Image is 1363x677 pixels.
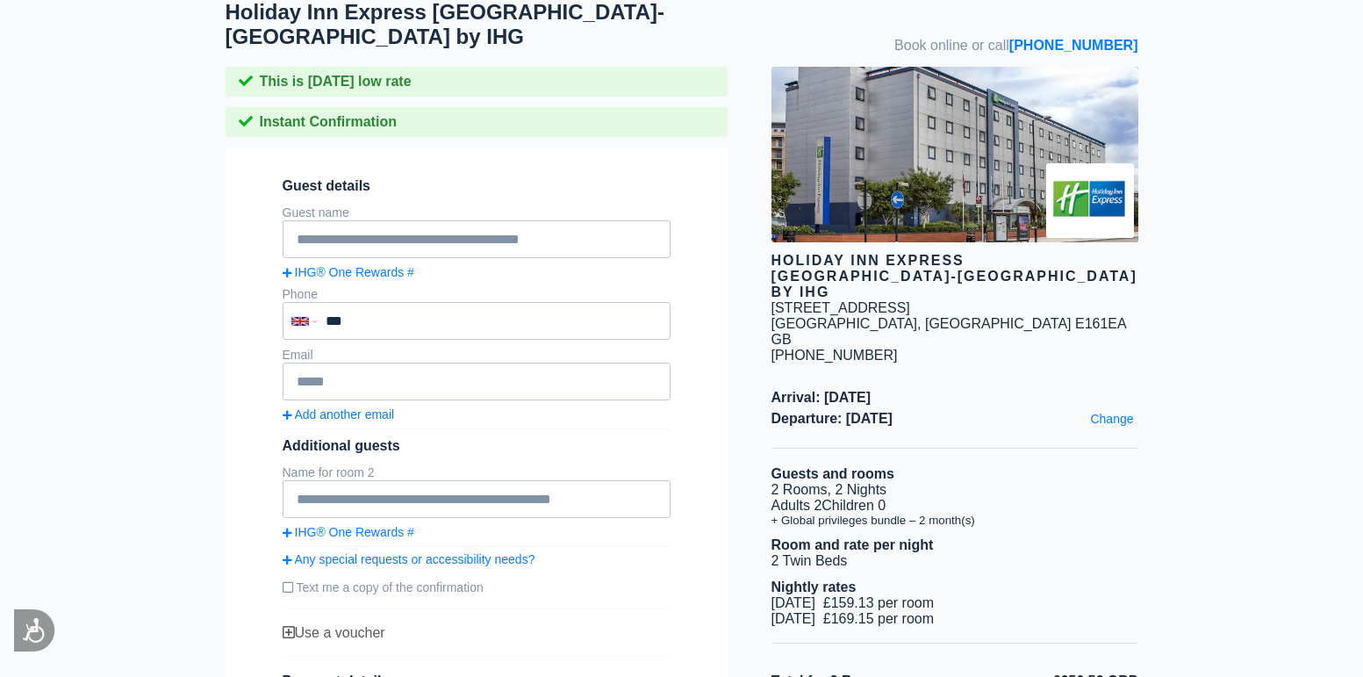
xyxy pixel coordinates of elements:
a: Change [1086,407,1137,430]
span: GB [771,332,792,347]
label: Guest name [283,205,349,220]
span: [DATE] £159.13 per room [771,595,935,610]
span: Departure: [DATE] [771,411,1138,427]
div: [STREET_ADDRESS] [771,300,910,316]
span: Arrival: [DATE] [771,390,1138,406]
li: Adults 2 [771,498,1138,514]
b: Room and rate per night [771,537,934,552]
div: Additional guests [283,438,671,454]
span: [GEOGRAPHIC_DATA], [771,316,922,331]
span: [DATE] £169.15 per room [771,611,935,626]
label: Email [283,348,313,362]
b: Nightly rates [771,580,857,594]
span: Book online or call [894,38,1137,54]
a: Any special requests or accessibility needs? [283,552,671,566]
span: Children 0 [821,498,886,513]
div: Holiday Inn Express [GEOGRAPHIC_DATA]-[GEOGRAPHIC_DATA] by IHG [771,253,1138,300]
a: IHG® One Rewards # [283,525,671,539]
div: This is [DATE] low rate [226,67,728,97]
li: + Global privileges bundle – 2 month(s) [771,514,1138,527]
div: [PHONE_NUMBER] [771,348,1138,364]
img: hotel image [771,67,1138,242]
img: Brand logo for Holiday Inn Express London-Royal Docks Docklands by IHG [1046,163,1134,238]
div: Instant Confirmation [226,107,728,137]
a: IHG® One Rewards # [283,265,671,279]
a: [PHONE_NUMBER] [1009,38,1138,53]
span: [GEOGRAPHIC_DATA] [925,316,1072,331]
span: E161EA [1075,316,1126,331]
label: Text me a copy of the confirmation [283,573,671,601]
div: United Kingdom: +44 [284,304,321,338]
label: Phone [283,287,318,301]
a: Add another email [283,407,671,421]
div: Use a voucher [283,625,671,641]
li: 2 Rooms, 2 Nights [771,482,1138,498]
b: Guests and rooms [771,466,894,481]
li: 2 Twin Beds [771,553,1138,569]
label: Name for room 2 [283,465,375,479]
span: Guest details [283,178,671,194]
